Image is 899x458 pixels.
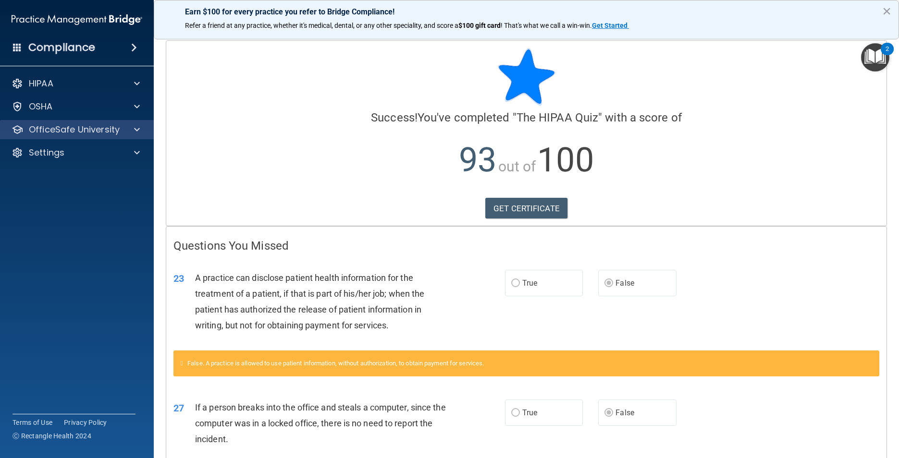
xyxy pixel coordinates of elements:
img: blue-star-rounded.9d042014.png [498,48,555,106]
span: 93 [459,140,496,180]
p: OfficeSafe University [29,124,120,135]
span: 100 [537,140,593,180]
span: If a person breaks into the office and steals a computer, since the computer was in a locked offi... [195,402,446,444]
button: Open Resource Center, 2 new notifications [861,43,889,72]
strong: $100 gift card [458,22,501,29]
p: Settings [29,147,64,158]
button: Close [882,3,891,19]
input: True [511,410,520,417]
span: False [616,278,634,288]
span: Ⓒ Rectangle Health 2024 [12,431,91,441]
p: HIPAA [29,78,53,89]
div: 2 [886,49,889,61]
span: False [616,408,634,417]
img: PMB logo [12,10,142,29]
a: HIPAA [12,78,140,89]
h4: Questions You Missed [173,240,879,252]
h4: Compliance [28,41,95,54]
span: 27 [173,402,184,414]
a: Get Started [592,22,629,29]
a: OSHA [12,101,140,112]
strong: Get Started [592,22,628,29]
a: OfficeSafe University [12,124,140,135]
span: ! That's what we call a win-win. [501,22,592,29]
input: False [604,280,613,287]
a: Settings [12,147,140,158]
span: True [522,408,537,417]
p: OSHA [29,101,53,112]
span: The HIPAA Quiz [517,111,598,124]
span: True [522,278,537,288]
input: False [604,410,613,417]
h4: You've completed " " with a score of [173,111,879,124]
a: Privacy Policy [64,418,107,427]
span: Success! [371,111,418,124]
a: Terms of Use [12,418,52,427]
p: Earn $100 for every practice you refer to Bridge Compliance! [185,7,868,16]
span: 23 [173,273,184,284]
span: False. A practice is allowed to use patient information, without authorization, to obtain payment... [187,360,484,367]
span: out of [498,158,536,175]
span: Refer a friend at any practice, whether it's medical, dental, or any other speciality, and score a [185,22,458,29]
input: True [511,280,520,287]
a: GET CERTIFICATE [485,198,567,219]
span: A practice can disclose patient health information for the treatment of a patient, if that is par... [195,273,424,331]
